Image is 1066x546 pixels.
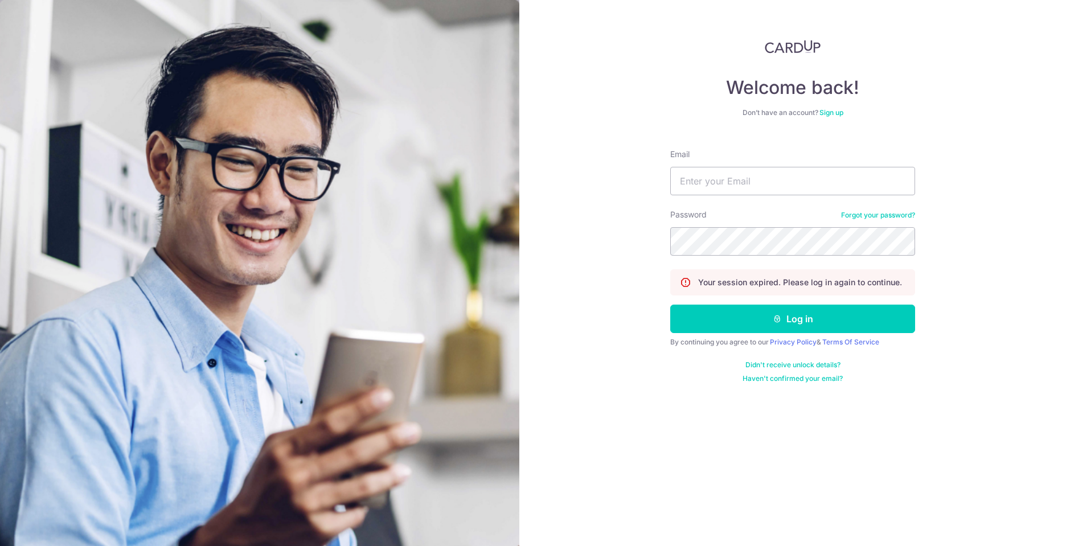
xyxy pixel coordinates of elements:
h4: Welcome back! [670,76,915,99]
img: CardUp Logo [765,40,821,54]
div: By continuing you agree to our & [670,338,915,347]
a: Haven't confirmed your email? [743,374,843,383]
button: Log in [670,305,915,333]
a: Didn't receive unlock details? [745,360,840,370]
a: Terms Of Service [822,338,879,346]
input: Enter your Email [670,167,915,195]
p: Your session expired. Please log in again to continue. [698,277,902,288]
a: Privacy Policy [770,338,817,346]
a: Sign up [819,108,843,117]
label: Password [670,209,707,220]
a: Forgot your password? [841,211,915,220]
div: Don’t have an account? [670,108,915,117]
label: Email [670,149,690,160]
